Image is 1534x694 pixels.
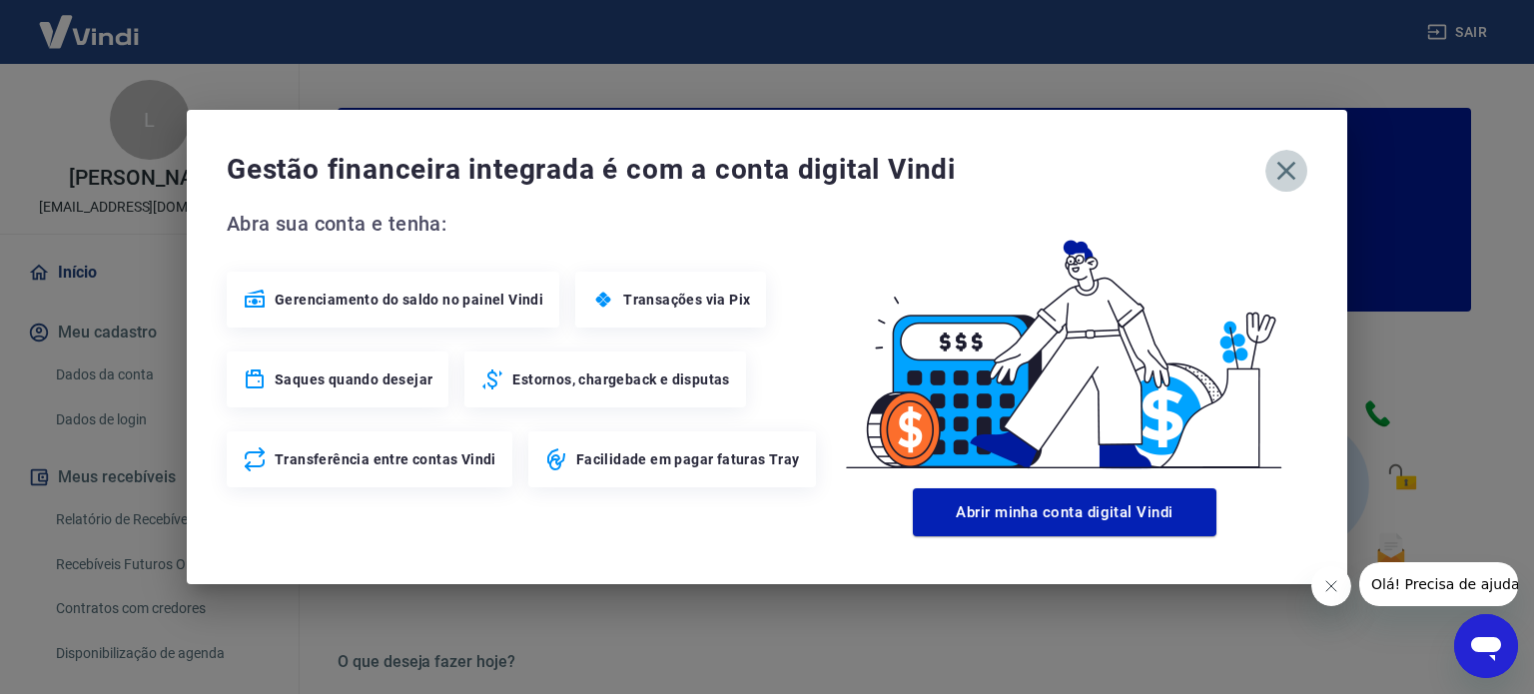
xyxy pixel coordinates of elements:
span: Olá! Precisa de ajuda? [12,14,168,30]
span: Transações via Pix [623,290,750,310]
iframe: Botão para abrir a janela de mensagens [1454,614,1518,678]
span: Transferência entre contas Vindi [275,449,496,469]
span: Estornos, chargeback e disputas [512,369,729,389]
span: Gerenciamento do saldo no painel Vindi [275,290,543,310]
iframe: Mensagem da empresa [1359,562,1518,606]
span: Facilidade em pagar faturas Tray [576,449,800,469]
img: Good Billing [822,208,1307,480]
span: Gestão financeira integrada é com a conta digital Vindi [227,150,1265,190]
iframe: Fechar mensagem [1311,566,1351,606]
span: Abra sua conta e tenha: [227,208,822,240]
button: Abrir minha conta digital Vindi [913,488,1216,536]
span: Saques quando desejar [275,369,432,389]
